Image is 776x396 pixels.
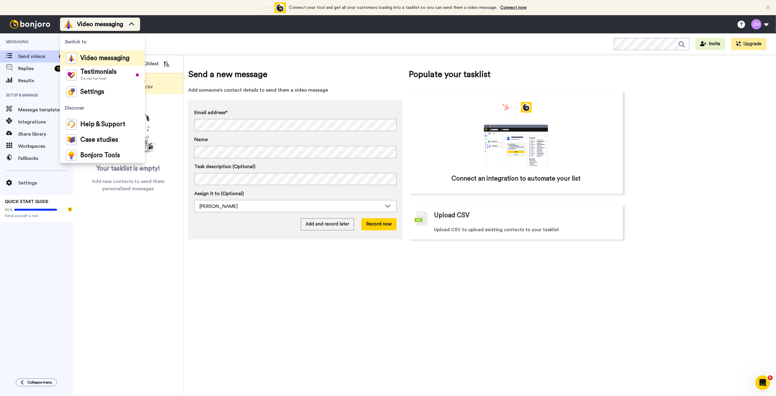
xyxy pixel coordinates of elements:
label: Task description (Optional) [194,163,396,170]
label: Assign it to (Optional) [194,190,396,197]
span: QUICK START GUIDE [5,200,48,204]
span: Connect your tool and get all your customers loading into a tasklist so you can send them a video... [289,5,497,10]
span: Integrations [18,118,61,126]
img: tm-color.svg [66,70,77,80]
img: bj-logo-header-white.svg [7,20,53,29]
a: Video messaging [60,50,145,66]
img: help-and-support-colored.svg [66,119,77,130]
span: Settings [80,89,104,95]
span: Case studies [80,137,118,143]
span: Testimonials [80,69,117,75]
label: Email address* [194,109,396,116]
a: TestimonialsTry me for free! [60,66,145,84]
span: Name [194,136,208,143]
button: Collapse menu [16,378,57,386]
span: Your tasklist is empty! [96,164,160,173]
div: [PERSON_NAME] [199,203,382,210]
a: Bonjoro Tools [60,147,145,163]
span: Workspaces [18,143,73,150]
span: Video messaging [80,55,129,61]
span: Help & Support [80,121,125,127]
span: Discover [60,100,145,117]
span: Upload CSV to upload existing contacts to your tasklist [434,226,559,233]
a: Settings [60,84,145,100]
span: Add new contacts to send them personalised messages [82,178,174,192]
img: vm-color.svg [64,19,73,29]
a: Connect now [500,5,527,10]
span: Connect an integration to automate your list [451,174,580,183]
span: Replies [18,65,52,72]
span: Upload CSV [434,211,470,220]
span: Bonjoro Tools [80,152,120,158]
button: Upgrade [731,38,766,50]
span: Switch to [60,33,145,50]
span: Video messaging [77,20,123,29]
span: Results [18,77,73,84]
button: Record now [361,218,396,230]
button: Invite [695,38,725,50]
span: Add someone's contact details to send them a video message [188,86,403,94]
iframe: Intercom live chat [755,375,770,390]
span: Send a new message [188,68,403,80]
a: Case studies [60,132,145,147]
a: Help & Support [60,117,145,132]
img: csv-grey.png [415,211,428,226]
span: Fallbacks [18,155,73,162]
span: 6 [768,375,773,380]
button: Add and record later [301,218,354,230]
span: Message template [18,106,73,113]
img: vm-color.svg [66,53,77,63]
span: Try me for free! [80,76,117,81]
span: Share library [18,130,73,138]
img: bj-tools-colored.svg [66,150,77,161]
div: 6 [59,53,67,59]
span: Collapse menu [27,380,52,385]
button: Oldest [139,58,174,70]
img: case-study-colored.svg [66,134,77,145]
div: animation [253,2,286,13]
div: Tooltip anchor [67,207,73,212]
div: 99 + [55,66,67,72]
span: Populate your tasklist [409,68,623,80]
img: settings-colored.svg [66,86,77,97]
span: Settings [18,179,73,187]
span: Send videos [18,53,57,60]
span: Send yourself a test [5,213,68,218]
div: animation [470,102,561,168]
span: 80% [5,207,13,212]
